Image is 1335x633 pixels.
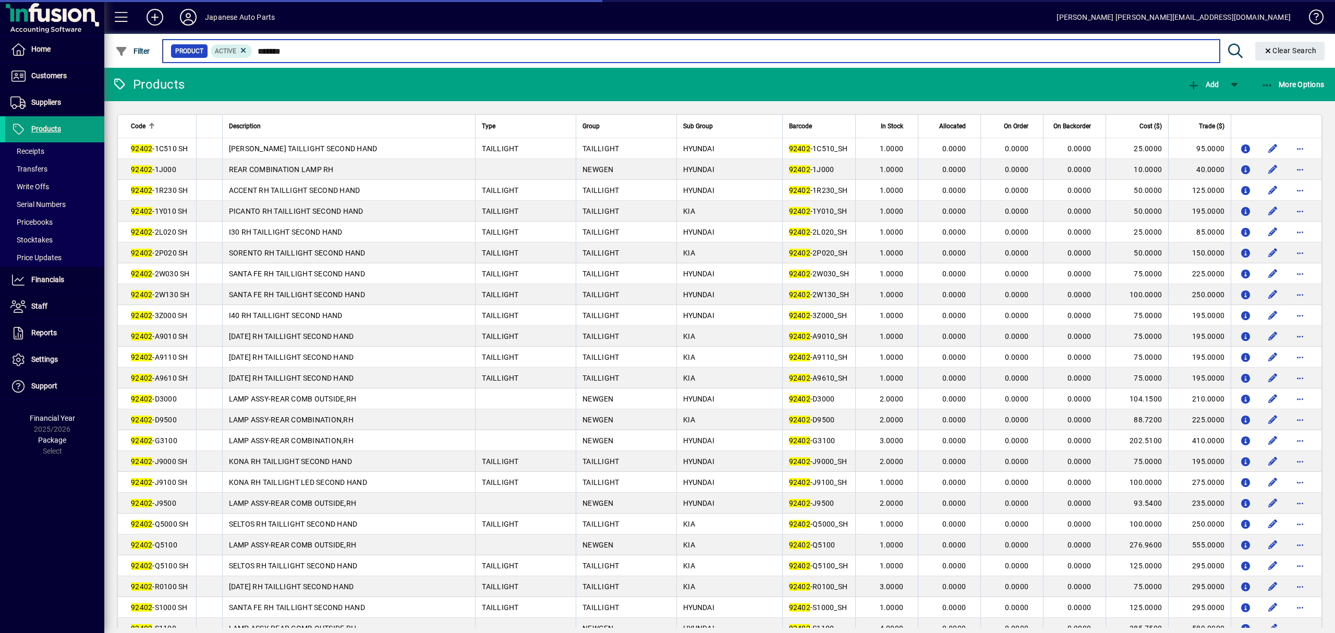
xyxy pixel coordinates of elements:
[789,228,810,236] em: 92402
[1292,495,1308,512] button: More options
[1168,326,1231,347] td: 195.0000
[229,270,365,278] span: SANTA FE RH TAILLIGHT SECOND HAND
[229,249,366,257] span: SORENTO RH TAILLIGHT SECOND HAND
[1264,46,1317,55] span: Clear Search
[5,231,104,249] a: Stocktakes
[582,353,619,361] span: TAILLIGHT
[683,207,695,215] span: KIA
[582,290,619,299] span: TAILLIGHT
[1106,305,1168,326] td: 75.0000
[31,125,61,133] span: Products
[582,144,619,153] span: TAILLIGHT
[31,302,47,310] span: Staff
[1265,140,1281,157] button: Edit
[881,120,903,132] span: In Stock
[482,332,518,340] span: TAILLIGHT
[1301,2,1322,36] a: Knowledge Base
[942,395,966,403] span: 0.0000
[482,144,518,153] span: TAILLIGHT
[1106,159,1168,180] td: 10.0000
[582,395,614,403] span: NEWGEN
[229,120,469,132] div: Description
[1168,368,1231,388] td: 195.0000
[789,120,849,132] div: Barcode
[789,186,810,194] em: 92402
[789,144,848,153] span: -1C510_SH
[1265,245,1281,261] button: Edit
[5,213,104,231] a: Pricebooks
[1168,159,1231,180] td: 40.0000
[229,228,343,236] span: I30 RH TAILLIGHT SECOND HAND
[1187,80,1219,89] span: Add
[1067,144,1091,153] span: 0.0000
[1292,328,1308,345] button: More options
[683,249,695,257] span: KIA
[683,332,695,340] span: KIA
[1005,290,1029,299] span: 0.0000
[482,120,495,132] span: Type
[1292,432,1308,449] button: More options
[1067,290,1091,299] span: 0.0000
[131,186,152,194] em: 92402
[942,186,966,194] span: 0.0000
[1292,453,1308,470] button: More options
[1005,270,1029,278] span: 0.0000
[1265,391,1281,407] button: Edit
[1265,474,1281,491] button: Edit
[131,120,190,132] div: Code
[229,311,343,320] span: I40 RH TAILLIGHT SECOND HAND
[1053,120,1091,132] span: On Backorder
[1005,186,1029,194] span: 0.0000
[1265,537,1281,553] button: Edit
[5,294,104,320] a: Staff
[880,374,904,382] span: 1.0000
[683,165,714,174] span: HYUNDAI
[789,290,810,299] em: 92402
[939,120,966,132] span: Allocated
[1106,263,1168,284] td: 75.0000
[131,290,190,299] span: -2W130 SH
[1261,80,1325,89] span: More Options
[1067,165,1091,174] span: 0.0000
[1106,201,1168,222] td: 50.0000
[229,165,334,174] span: REAR COMBINATION LAMP RH
[880,144,904,153] span: 1.0000
[1005,311,1029,320] span: 0.0000
[5,160,104,178] a: Transfers
[1067,374,1091,382] span: 0.0000
[131,228,152,236] em: 92402
[1168,409,1231,430] td: 225.0000
[1292,307,1308,324] button: More options
[789,186,848,194] span: -1R230_SH
[1292,391,1308,407] button: More options
[10,182,49,191] span: Write Offs
[1292,411,1308,428] button: More options
[942,249,966,257] span: 0.0000
[1292,286,1308,303] button: More options
[880,270,904,278] span: 1.0000
[789,332,810,340] em: 92402
[131,395,152,403] em: 92402
[229,395,357,403] span: LAMP ASSY-REAR COMB OUTSIDE,RH
[1292,557,1308,574] button: More options
[789,311,810,320] em: 92402
[131,228,188,236] span: -2L020 SH
[880,395,904,403] span: 2.0000
[1067,186,1091,194] span: 0.0000
[683,374,695,382] span: KIA
[1265,411,1281,428] button: Edit
[1292,224,1308,240] button: More options
[229,290,365,299] span: SANTA FE RH TAILLIGHT SECOND HAND
[112,76,185,93] div: Products
[131,290,152,299] em: 92402
[1005,395,1029,403] span: 0.0000
[482,353,518,361] span: TAILLIGHT
[5,178,104,196] a: Write Offs
[1005,207,1029,215] span: 0.0000
[789,207,847,215] span: -1Y010_SH
[1106,326,1168,347] td: 75.0000
[229,120,261,132] span: Description
[1265,182,1281,199] button: Edit
[1292,537,1308,553] button: More options
[31,98,61,106] span: Suppliers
